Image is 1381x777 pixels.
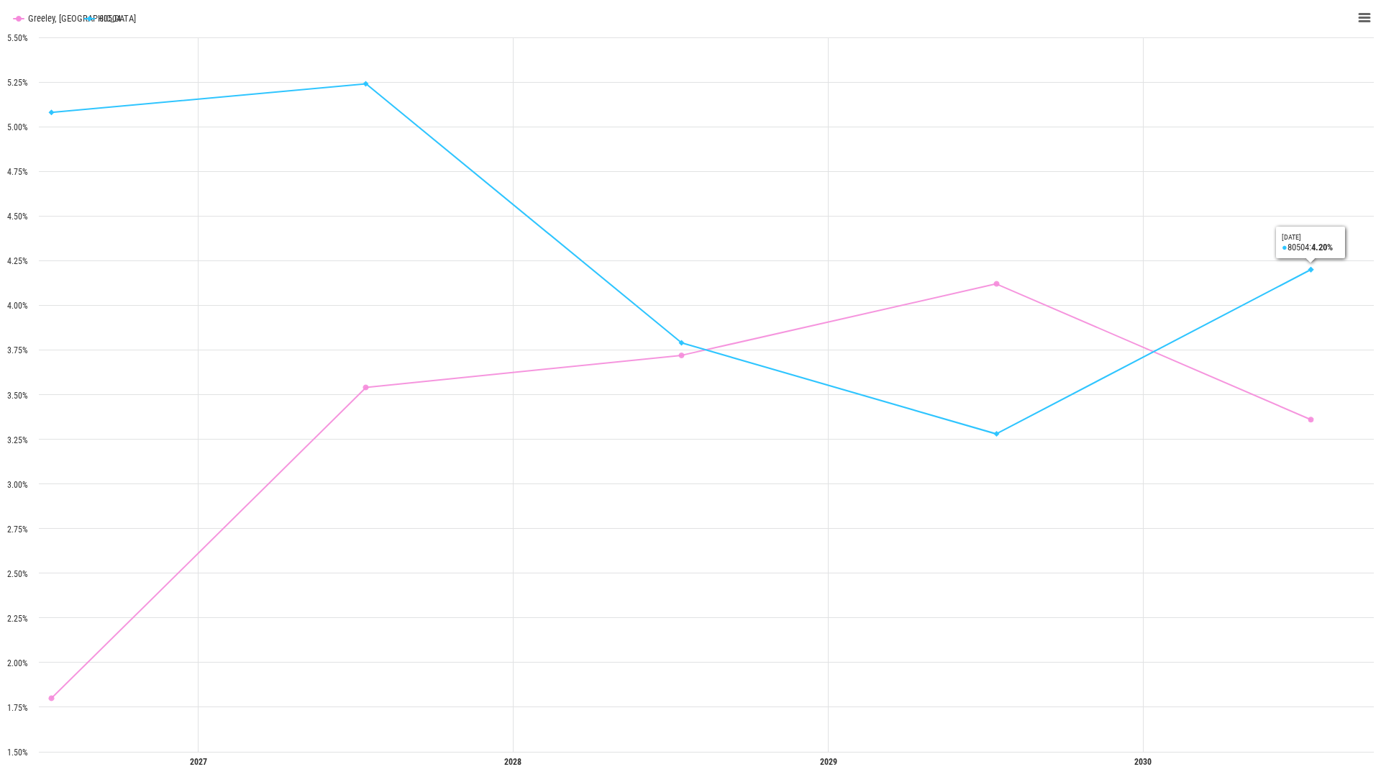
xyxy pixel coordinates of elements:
path: Sunday, 14 Jul, 18:00, 4.2. 80504. [1308,266,1313,272]
path: Sunday, 14 Jul, 18:00, 3.36. Greeley, CO. [1308,417,1314,422]
text: 5.50% [7,33,28,43]
text: 4.00% [7,301,28,311]
button: Show 80504 [85,13,122,24]
text: Greeley, [GEOGRAPHIC_DATA] [28,13,136,24]
text: 1.50% [7,748,28,758]
text: 2027 [190,757,207,767]
text: 4.25% [7,256,28,266]
text: 5.25% [7,78,28,88]
path: Wednesday, 14 Jul, 18:00, 5.24. 80504. [363,81,369,87]
path: Tuesday, 14 Jul, 18:00, 5.08. 80504. [49,109,55,115]
text: 4.50% [7,212,28,222]
text: 2.50% [7,569,28,579]
text: 3.50% [7,391,28,401]
text: 2028 [504,757,521,767]
text: 1.75% [7,703,28,713]
path: Saturday, 14 Jul, 18:00, 3.28. 80504. [994,431,1000,437]
text: 4.75% [7,167,28,177]
path: Wednesday, 14 Jul, 18:00, 3.54. Greeley, CO. [363,385,369,391]
button: Show Greeley, CO [14,13,70,24]
path: Saturday, 14 Jul, 18:00, 4.12. Greeley, CO. [994,281,1000,287]
text: 5.00% [7,122,28,132]
path: Friday, 14 Jul, 18:00, 3.72. Greeley, CO. [679,353,685,358]
text: 3.75% [7,345,28,355]
text: 2.00% [7,658,28,668]
text: 2029 [820,757,837,767]
text: 2.25% [7,614,28,624]
path: Tuesday, 14 Jul, 18:00, 1.8. Greeley, CO. [49,696,55,701]
text: 3.25% [7,435,28,445]
text: 2030 [1134,757,1152,767]
path: Friday, 14 Jul, 18:00, 3.79. 80504. [679,340,685,346]
text: 2.75% [7,524,28,535]
text: 3.00% [7,480,28,490]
